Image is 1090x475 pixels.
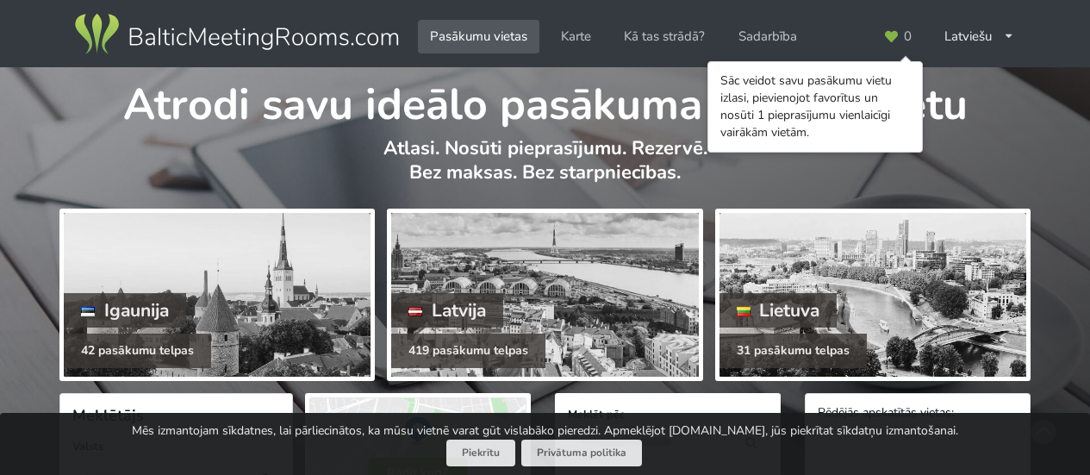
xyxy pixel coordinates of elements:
[59,209,375,381] a: Igaunija 42 pasākumu telpas
[418,20,539,53] a: Pasākumu vietas
[72,10,402,59] img: Baltic Meeting Rooms
[521,440,642,466] a: Privātuma politika
[391,334,545,368] div: 419 pasākumu telpas
[64,334,211,368] div: 42 pasākumu telpas
[391,293,503,328] div: Latvija
[59,67,1031,133] h1: Atrodi savu ideālo pasākuma norises vietu
[549,20,603,53] a: Karte
[719,293,838,328] div: Lietuva
[568,406,768,423] label: Meklēt pēc
[72,405,144,426] span: Meklētājs
[726,20,809,53] a: Sadarbība
[720,72,910,141] div: Sāc veidot savu pasākumu vietu izlasi, pievienojot favorītus un nosūti 1 pieprasījumu vienlaicīgi...
[932,20,1026,53] div: Latviešu
[59,136,1031,203] p: Atlasi. Nosūti pieprasījumu. Rezervē. Bez maksas. Bez starpniecības.
[612,20,717,53] a: Kā tas strādā?
[446,440,515,466] button: Piekrītu
[64,293,186,328] div: Igaunija
[904,30,912,43] span: 0
[818,406,1018,422] div: Pēdējās apskatītās vietas:
[715,209,1031,381] a: Lietuva 31 pasākumu telpas
[387,209,702,381] a: Latvija 419 pasākumu telpas
[719,334,867,368] div: 31 pasākumu telpas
